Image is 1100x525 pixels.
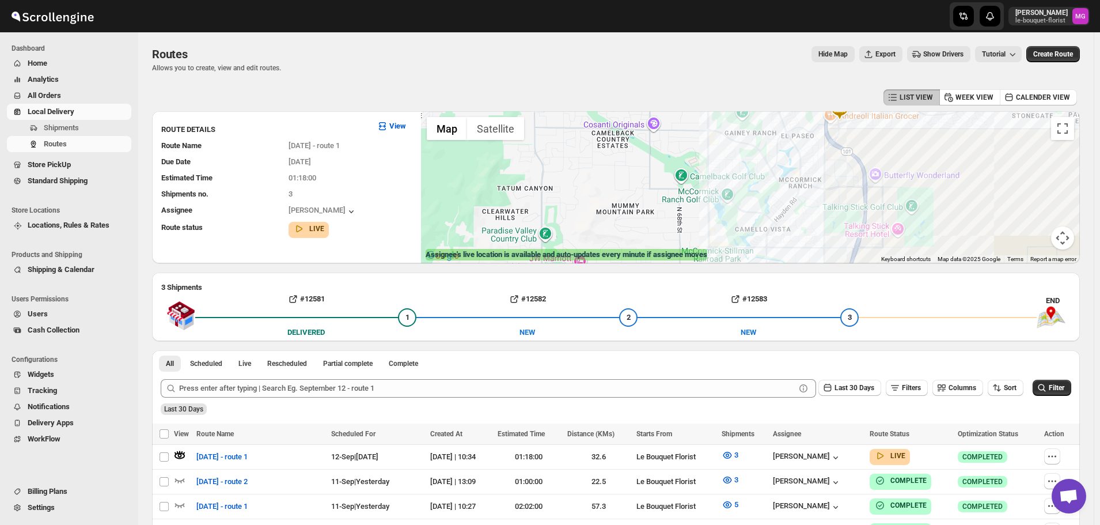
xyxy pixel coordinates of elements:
button: View [370,117,413,135]
span: Columns [949,384,976,392]
button: 3 [715,471,745,489]
span: Cash Collection [28,326,79,334]
button: Locations, Rules & Rates [7,217,131,233]
div: Le Bouquet Florist [636,501,715,512]
div: [DATE] | 10:34 [430,451,491,463]
div: 57.3 [567,501,630,512]
a: Report a map error [1030,256,1076,262]
span: Live [238,359,251,368]
button: [PERSON_NAME] [289,206,357,217]
span: Filters [902,384,921,392]
button: Filters [886,380,928,396]
span: 11-Sep | Yesterday [331,477,389,486]
button: Shipments [7,120,131,136]
span: COMPLETED [962,502,1003,511]
button: Filter [1033,380,1071,396]
input: Press enter after typing | Search Eg. September 12 - route 1 [179,379,795,398]
span: All [166,359,174,368]
button: Home [7,55,131,71]
span: 1 [405,313,409,322]
text: MG [1075,13,1086,20]
div: 22.5 [567,476,630,488]
p: le-bouquet-florist [1015,17,1068,24]
b: #12582 [521,294,546,303]
span: Last 30 Days [164,405,203,413]
span: Dashboard [12,44,132,53]
b: COMPLETE [890,501,927,509]
span: Due Date [161,157,191,166]
span: Rescheduled [267,359,307,368]
span: 3 [848,313,852,322]
span: Route Name [161,141,202,150]
span: 3 [734,451,738,459]
button: Show Drivers [907,46,970,62]
span: Show Drivers [923,50,964,59]
span: WEEK VIEW [955,93,993,102]
span: Estimated Time [161,173,213,182]
button: All routes [159,356,181,372]
button: #12583 [638,290,859,308]
span: Local Delivery [28,107,74,116]
button: User menu [1008,7,1090,25]
span: Shipping & Calendar [28,265,94,274]
span: 5 [734,500,738,509]
button: #12581 [195,290,416,308]
span: Created At [430,430,462,438]
span: [DATE] - route 1 [196,451,248,463]
a: Terms (opens in new tab) [1007,256,1023,262]
button: Widgets [7,367,131,383]
span: Melody Gluth [1072,8,1088,24]
span: Route Name [196,430,234,438]
button: Show street map [427,117,467,140]
span: Action [1044,430,1064,438]
div: END [1046,295,1080,307]
div: Le Bouquet Florist [636,451,715,463]
div: 32.6 [567,451,630,463]
b: LIVE [890,452,905,460]
span: Export [875,50,896,59]
button: 5 [715,496,745,514]
b: #12583 [742,294,767,303]
span: Hide Map [818,50,848,59]
button: Export [859,46,902,62]
span: Shipments [722,430,754,438]
button: Sort [988,380,1023,396]
span: Map data ©2025 Google [938,256,1000,262]
div: Open chat [1052,479,1086,513]
button: Delivery Apps [7,415,131,431]
span: Standard Shipping [28,176,88,185]
h2: 3 Shipments [161,282,1071,293]
img: trip_end.png [1037,307,1065,328]
span: LIST VIEW [900,93,933,102]
button: [PERSON_NAME] [773,477,841,488]
span: Tutorial [982,50,1006,59]
b: LIVE [309,225,324,233]
button: Users [7,306,131,322]
button: [DATE] - route 1 [189,497,255,516]
span: Route Status [870,430,909,438]
button: [PERSON_NAME] [773,501,841,513]
div: [PERSON_NAME] [773,452,841,463]
span: 3 [734,475,738,484]
span: Assignee [161,206,192,214]
b: View [389,122,406,130]
button: [DATE] - route 1 [189,448,255,466]
button: Billing Plans [7,484,131,500]
button: LIVE [293,223,324,235]
div: NEW [519,327,535,338]
span: 11-Sep | Yesterday [331,502,389,511]
img: shop.svg [166,293,195,338]
span: Routes [152,47,188,61]
span: Users Permissions [12,294,132,304]
p: [PERSON_NAME] [1015,8,1068,17]
span: Widgets [28,370,54,379]
button: #12582 [416,290,638,308]
span: CALENDER VIEW [1016,93,1070,102]
span: [DATE] [289,157,311,166]
button: LIVE [874,450,905,462]
div: 01:00:00 [498,476,560,488]
span: 2 [627,313,631,322]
